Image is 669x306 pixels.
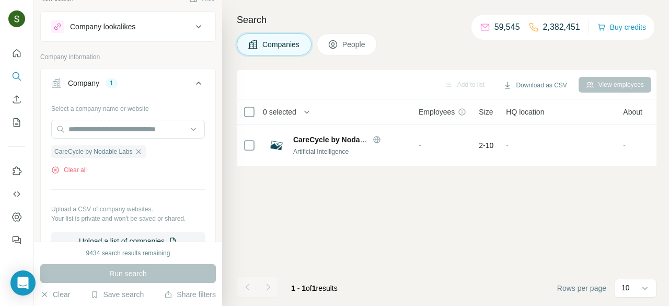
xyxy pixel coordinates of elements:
span: HQ location [506,107,544,117]
span: of [306,284,312,292]
span: Rows per page [557,283,606,293]
button: Use Surfe API [8,185,25,203]
button: Download as CSV [496,77,574,93]
h4: Search [237,13,656,27]
span: 2-10 [479,140,493,151]
button: Dashboard [8,208,25,226]
span: CareCycle by Nodable Labs [54,147,132,156]
button: Clear all [51,165,87,175]
button: Upload a list of companies [51,232,205,251]
span: Companies [262,39,301,50]
button: Use Surfe on LinkedIn [8,162,25,180]
div: Open Intercom Messenger [10,270,36,296]
button: Search [8,67,25,86]
span: 0 selected [263,107,296,117]
button: Feedback [8,231,25,250]
span: - [623,141,626,150]
p: Your list is private and won't be saved or shared. [51,214,205,223]
div: 9434 search results remaining [86,248,170,258]
span: Size [479,107,493,117]
button: Share filters [164,289,216,300]
span: - [419,141,421,150]
div: Company [68,78,99,88]
span: Employees [419,107,455,117]
p: 2,382,451 [543,21,580,33]
p: 10 [621,282,630,293]
p: Company information [40,52,216,62]
button: Quick start [8,44,25,63]
button: Company1 [41,71,215,100]
button: Enrich CSV [8,90,25,109]
button: Save search [90,289,144,300]
p: Upload a CSV of company websites. [51,205,205,214]
img: Logo of CareCycle by Nodable Labs [268,137,285,154]
span: - [506,141,509,150]
span: About [623,107,642,117]
div: Company lookalikes [70,21,135,32]
img: Avatar [8,10,25,27]
span: 1 - 1 [291,284,306,292]
div: 1 [106,78,118,88]
div: Select a company name or website [51,100,205,114]
button: My lists [8,113,25,132]
span: People [342,39,366,50]
div: Artificial Intelligence [293,147,406,156]
span: CareCycle by Nodable Labs [293,135,389,144]
p: 59,545 [494,21,520,33]
button: Buy credits [597,20,646,35]
span: results [291,284,338,292]
button: Company lookalikes [41,14,215,39]
button: Clear [40,289,70,300]
span: 1 [312,284,316,292]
